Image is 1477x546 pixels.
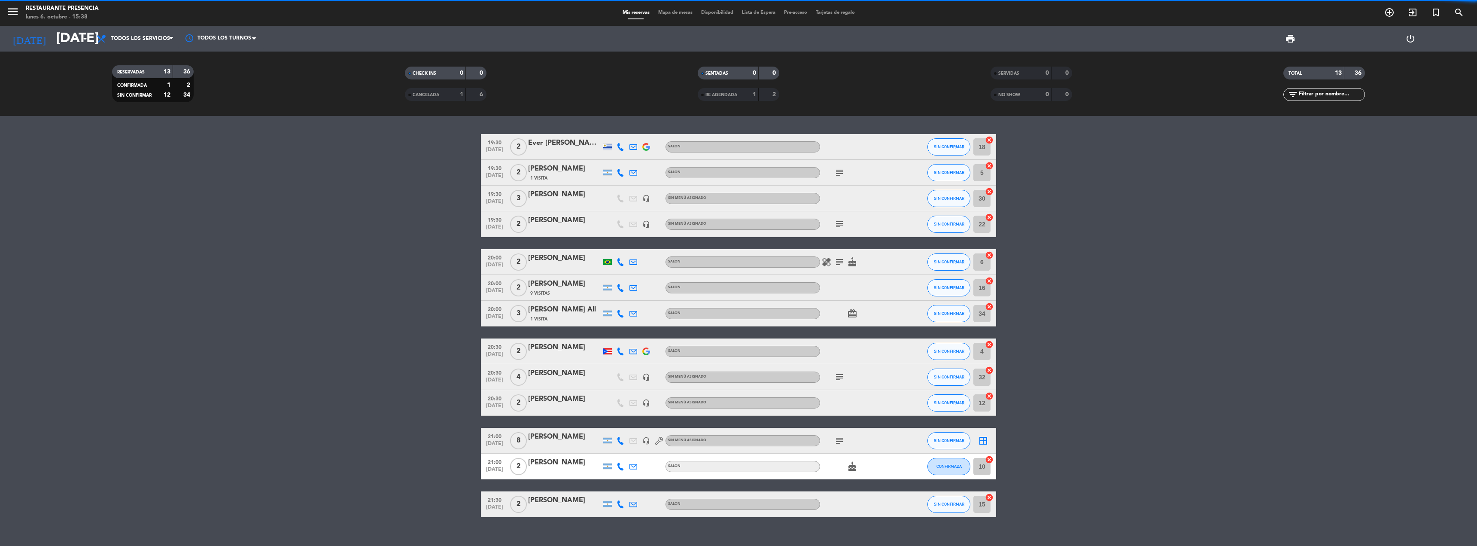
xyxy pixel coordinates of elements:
span: 2 [510,496,527,513]
span: 20:30 [484,393,505,403]
span: SIN CONFIRMAR [934,349,964,354]
span: 19:30 [484,163,505,173]
div: [PERSON_NAME] [528,495,601,506]
button: SIN CONFIRMAR [927,394,970,412]
span: Lista de Espera [738,10,780,15]
button: SIN CONFIRMAR [927,432,970,449]
i: cancel [985,136,994,144]
i: cake [847,257,857,267]
span: [DATE] [484,198,505,208]
button: SIN CONFIRMAR [927,369,970,386]
button: SIN CONFIRMAR [927,190,970,207]
strong: 0 [1045,92,1049,98]
span: RESERVADAS [117,70,145,74]
span: CONFIRMADA [117,83,147,88]
div: [PERSON_NAME] [528,278,601,290]
span: [DATE] [484,288,505,298]
strong: 34 [183,92,192,98]
span: [DATE] [484,147,505,157]
span: [DATE] [484,377,505,387]
span: 3 [510,190,527,207]
span: SENTADAS [705,71,728,76]
span: SERVIDAS [998,71,1019,76]
span: 2 [510,458,527,475]
span: 4 [510,369,527,386]
i: cancel [985,302,994,311]
button: SIN CONFIRMAR [927,279,970,296]
span: SIN CONFIRMAR [934,285,964,290]
div: [PERSON_NAME] [528,393,601,405]
span: Sin menú asignado [668,375,706,378]
span: [DATE] [484,224,505,234]
div: [PERSON_NAME] [528,253,601,264]
strong: 2 [187,82,192,88]
span: 2 [510,138,527,156]
span: 19:30 [484,214,505,224]
span: SALON [668,286,681,289]
i: search [1454,7,1464,18]
span: RE AGENDADA [705,93,737,97]
span: CHECK INS [413,71,436,76]
span: 21:00 [484,431,505,441]
i: [DATE] [6,29,52,48]
strong: 36 [183,69,192,75]
span: 2 [510,253,527,271]
span: SIN CONFIRMAR [934,375,964,379]
input: Filtrar por nombre... [1298,90,1365,99]
span: 2 [510,279,527,296]
img: google-logo.png [642,348,650,355]
span: 3 [510,305,527,322]
span: Sin menú asignado [668,222,706,226]
span: [DATE] [484,403,505,413]
div: [PERSON_NAME] [528,189,601,200]
span: Mis reservas [618,10,654,15]
span: SALON [668,171,681,174]
i: card_giftcard [847,308,857,319]
i: headset_mic [642,220,650,228]
span: 1 Visita [530,175,547,182]
span: 9 Visitas [530,290,550,297]
button: menu [6,5,19,21]
strong: 13 [164,69,170,75]
div: [PERSON_NAME] [528,457,601,468]
span: SIN CONFIRMAR [934,170,964,175]
i: power_settings_new [1405,34,1416,44]
div: [PERSON_NAME] All [528,304,601,315]
span: SIN CONFIRMAR [117,93,152,98]
span: SALON [668,260,681,263]
div: [PERSON_NAME] [528,215,601,226]
button: SIN CONFIRMAR [927,253,970,271]
strong: 1 [167,82,170,88]
span: 20:00 [484,278,505,288]
i: cancel [985,493,994,502]
button: CONFIRMADA [927,458,970,475]
span: 21:00 [484,457,505,467]
i: cancel [985,277,994,285]
i: headset_mic [642,195,650,202]
strong: 0 [772,70,778,76]
span: 2 [510,164,527,181]
i: cancel [985,251,994,259]
span: SALON [668,502,681,506]
span: SALON [668,145,681,148]
span: 19:30 [484,137,505,147]
span: Sin menú asignado [668,439,706,442]
span: Sin menú asignado [668,401,706,404]
span: Pre-acceso [780,10,811,15]
span: 8 [510,432,527,449]
i: subject [834,372,845,382]
i: menu [6,5,19,18]
i: cancel [985,366,994,375]
span: SIN CONFIRMAR [934,259,964,264]
span: 20:00 [484,304,505,314]
div: [PERSON_NAME] [528,368,601,379]
span: CANCELADA [413,93,439,97]
span: SIN CONFIRMAR [934,502,964,506]
strong: 2 [772,92,778,98]
strong: 1 [753,92,756,98]
strong: 36 [1355,70,1363,76]
i: subject [834,168,845,178]
i: add_circle_outline [1384,7,1395,18]
span: Mapa de mesas [654,10,697,15]
strong: 0 [480,70,485,76]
